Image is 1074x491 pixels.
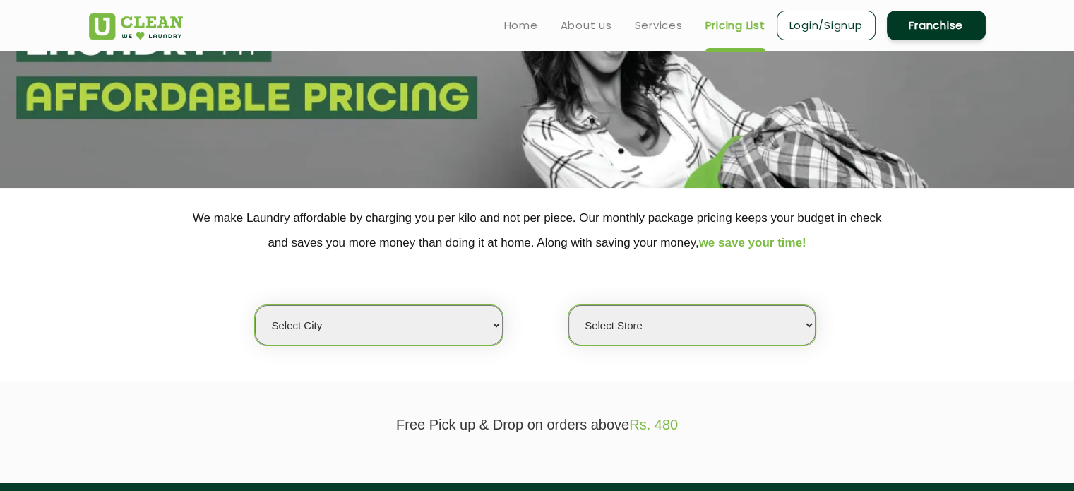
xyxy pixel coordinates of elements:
a: Franchise [887,11,986,40]
a: Pricing List [705,17,765,34]
a: Home [504,17,538,34]
a: Login/Signup [777,11,876,40]
span: Rs. 480 [629,417,678,432]
p: We make Laundry affordable by charging you per kilo and not per piece. Our monthly package pricin... [89,206,986,255]
span: we save your time! [699,236,806,249]
a: About us [561,17,612,34]
p: Free Pick up & Drop on orders above [89,417,986,433]
a: Services [635,17,683,34]
img: UClean Laundry and Dry Cleaning [89,13,183,40]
